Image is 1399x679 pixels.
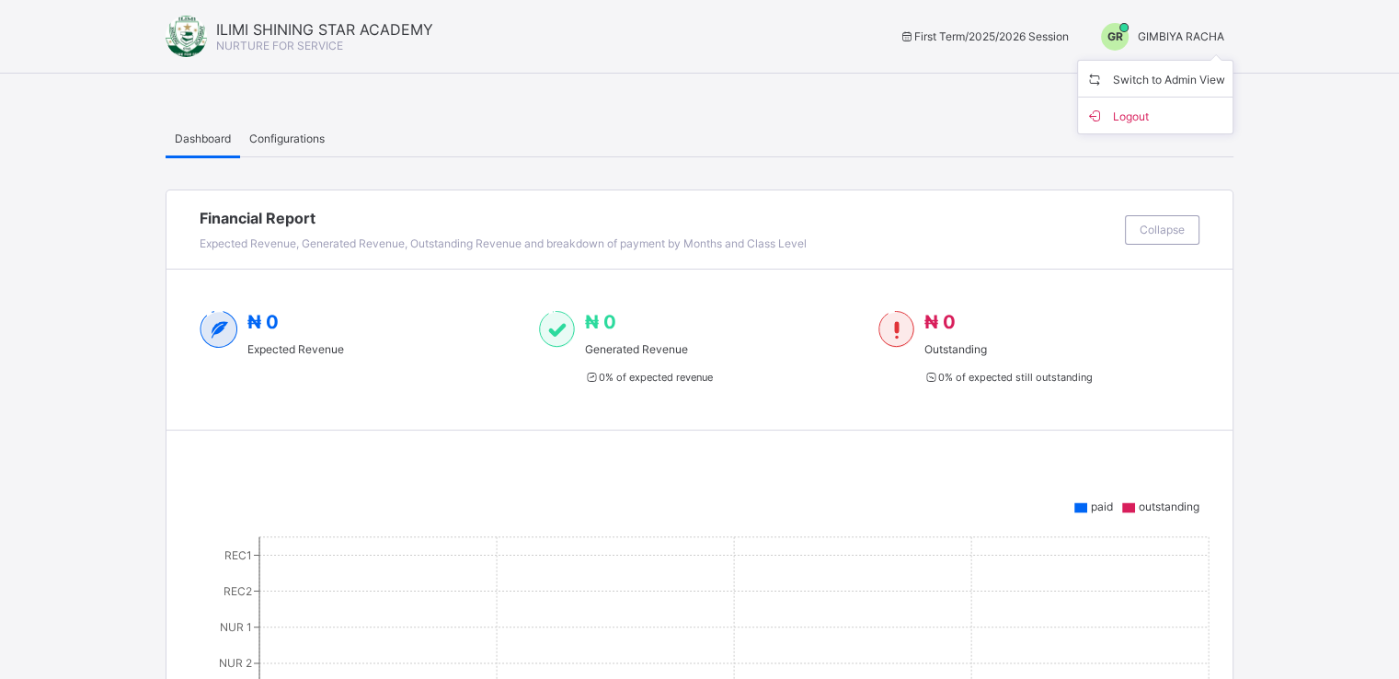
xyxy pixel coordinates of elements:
img: outstanding-1.146d663e52f09953f639664a84e30106.svg [878,311,914,348]
span: session/term information [899,29,1069,43]
span: Collapse [1140,223,1185,236]
tspan: NUR 1 [220,620,252,634]
span: GIMBIYA RACHA [1138,29,1224,43]
li: dropdown-list-item-buttom-1 [1078,98,1233,133]
tspan: NUR 2 [219,656,252,670]
span: Financial Report [200,209,1116,227]
span: ₦ 0 [923,311,955,333]
span: 0 % of expected revenue [584,371,712,384]
span: paid [1091,500,1113,513]
span: outstanding [1139,500,1199,513]
span: ILIMI SHINING STAR ACADEMY [216,20,433,39]
img: expected-2.4343d3e9d0c965b919479240f3db56ac.svg [200,311,238,348]
span: 0 % of expected still outstanding [923,371,1092,384]
span: Configurations [249,132,325,145]
span: ₦ 0 [584,311,615,333]
span: GR [1107,29,1123,43]
span: NURTURE FOR SERVICE [216,39,343,52]
tspan: REC2 [224,584,252,598]
span: Generated Revenue [584,342,712,356]
span: Logout [1085,105,1225,126]
span: Switch to Admin View [1085,68,1225,89]
span: Outstanding [923,342,1092,356]
span: Expected Revenue, Generated Revenue, Outstanding Revenue and breakdown of payment by Months and C... [200,236,807,250]
span: ₦ 0 [247,311,279,333]
span: Expected Revenue [247,342,344,356]
img: paid-1.3eb1404cbcb1d3b736510a26bbfa3ccb.svg [539,311,575,348]
tspan: REC1 [224,548,252,562]
li: dropdown-list-item-name-0 [1078,61,1233,98]
span: Dashboard [175,132,231,145]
